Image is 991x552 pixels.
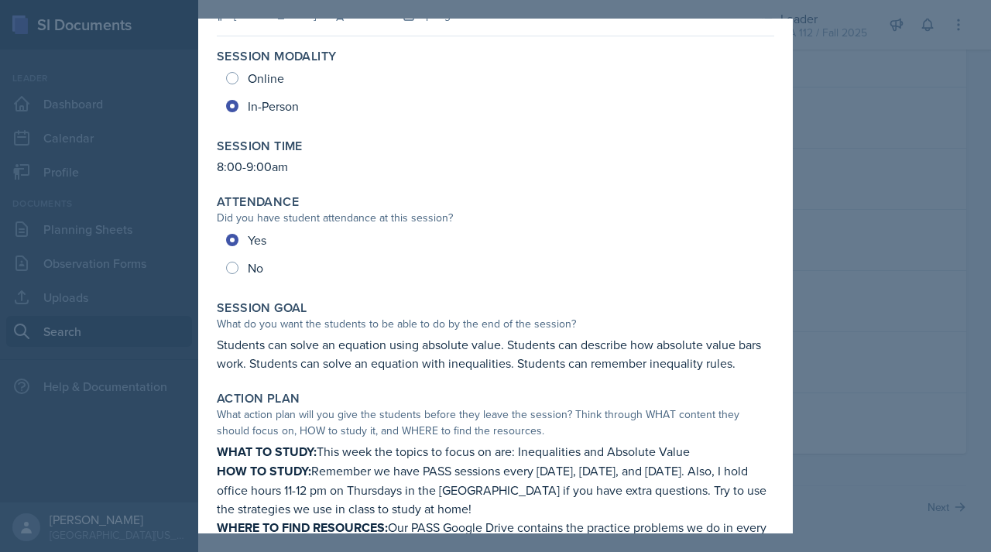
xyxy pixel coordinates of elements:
[217,139,303,154] label: Session Time
[217,316,774,332] div: What do you want the students to be able to do by the end of the session?
[217,519,388,537] strong: WHERE TO FIND RESOURCES:
[217,461,774,518] p: Remember we have PASS sessions every [DATE], [DATE], and [DATE]. Also, I hold office hours 11-12 ...
[217,49,336,64] label: Session Modality
[217,335,774,372] p: Students can solve an equation using absolute value. Students can describe how absolute value bar...
[217,442,774,461] p: This week the topics to focus on are: Inequalities and Absolute Value
[217,210,774,226] div: Did you have student attendance at this session?
[217,391,300,406] label: Action Plan
[217,406,774,439] div: What action plan will you give the students before they leave the session? Think through WHAT con...
[217,194,299,210] label: Attendance
[217,157,774,176] p: 8:00-9:00am
[217,462,311,480] strong: HOW TO STUDY:
[217,443,317,461] strong: WHAT TO STUDY:
[217,300,307,316] label: Session Goal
